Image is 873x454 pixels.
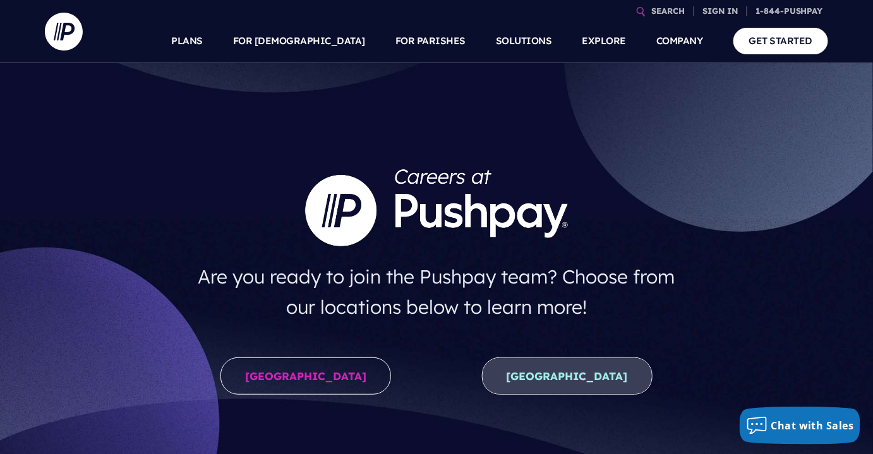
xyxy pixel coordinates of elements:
[582,19,627,63] a: EXPLORE
[656,19,703,63] a: COMPANY
[220,357,391,395] a: [GEOGRAPHIC_DATA]
[740,407,861,445] button: Chat with Sales
[233,19,365,63] a: FOR [DEMOGRAPHIC_DATA]
[496,19,552,63] a: SOLUTIONS
[186,256,688,327] h4: Are you ready to join the Pushpay team? Choose from our locations below to learn more!
[771,419,855,433] span: Chat with Sales
[172,19,203,63] a: PLANS
[733,28,829,54] a: GET STARTED
[395,19,466,63] a: FOR PARISHES
[482,357,653,395] a: [GEOGRAPHIC_DATA]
